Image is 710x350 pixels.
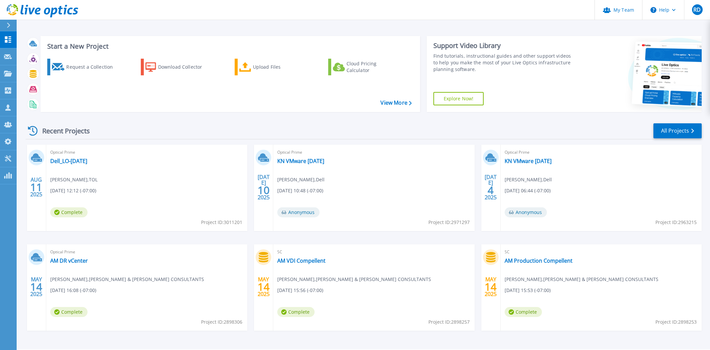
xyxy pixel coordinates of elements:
div: Upload Files [253,60,306,74]
a: Download Collector [141,59,215,75]
span: [DATE] 15:53 (-07:00) [505,287,551,294]
span: 4 [488,187,494,193]
span: Anonymous [505,207,547,217]
div: Support Video Library [433,41,575,50]
div: [DATE] 2025 [257,175,270,199]
span: [PERSON_NAME] , [PERSON_NAME] & [PERSON_NAME] CONSULTANTS [505,276,658,283]
a: Request a Collection [47,59,121,75]
a: AM DR vCenter [50,257,88,264]
span: Complete [50,207,88,217]
span: [DATE] 06:44 (-07:00) [505,187,551,194]
span: 14 [485,284,497,290]
span: Complete [50,307,88,317]
span: Project ID: 2971297 [428,219,470,226]
div: Download Collector [158,60,211,74]
a: AM Production Compellent [505,257,573,264]
div: Recent Projects [26,123,99,139]
span: [DATE] 12:12 (-07:00) [50,187,96,194]
span: RD [693,7,701,12]
div: [DATE] 2025 [484,175,497,199]
div: Request a Collection [66,60,119,74]
h3: Start a New Project [47,43,411,50]
a: KN VMware [DATE] [505,158,552,164]
span: Optical Prime [50,149,243,156]
span: Project ID: 2898306 [201,318,242,326]
span: Project ID: 2963215 [655,219,697,226]
span: [PERSON_NAME] , [PERSON_NAME] & [PERSON_NAME] CONSULTANTS [50,276,204,283]
span: Project ID: 2898253 [655,318,697,326]
span: Project ID: 2898257 [428,318,470,326]
span: SC [277,248,470,256]
div: MAY 2025 [30,275,43,299]
span: Anonymous [277,207,320,217]
a: AM VDI Compellent [277,257,326,264]
a: View More [380,100,411,106]
span: [PERSON_NAME] , Dell [277,176,325,183]
span: 11 [30,184,42,190]
span: [DATE] 15:56 (-07:00) [277,287,323,294]
a: Upload Files [235,59,309,75]
div: Find tutorials, instructional guides and other support videos to help you make the most of your L... [433,53,575,73]
span: Optical Prime [277,149,470,156]
div: AUG 2025 [30,175,43,199]
span: Optical Prime [50,248,243,256]
span: Project ID: 3011201 [201,219,242,226]
span: 10 [258,187,270,193]
span: [DATE] 10:48 (-07:00) [277,187,323,194]
div: MAY 2025 [484,275,497,299]
a: Cloud Pricing Calculator [328,59,402,75]
span: [DATE] 16:08 (-07:00) [50,287,96,294]
span: Optical Prime [505,149,698,156]
span: SC [505,248,698,256]
div: MAY 2025 [257,275,270,299]
a: Dell_LO-[DATE] [50,158,87,164]
a: Explore Now! [433,92,484,105]
span: [PERSON_NAME] , TOL [50,176,98,183]
div: Cloud Pricing Calculator [347,60,400,74]
a: All Projects [653,123,702,138]
span: Complete [277,307,315,317]
a: KN VMware [DATE] [277,158,324,164]
span: 14 [258,284,270,290]
span: Complete [505,307,542,317]
span: [PERSON_NAME] , Dell [505,176,552,183]
span: 14 [30,284,42,290]
span: [PERSON_NAME] , [PERSON_NAME] & [PERSON_NAME] CONSULTANTS [277,276,431,283]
